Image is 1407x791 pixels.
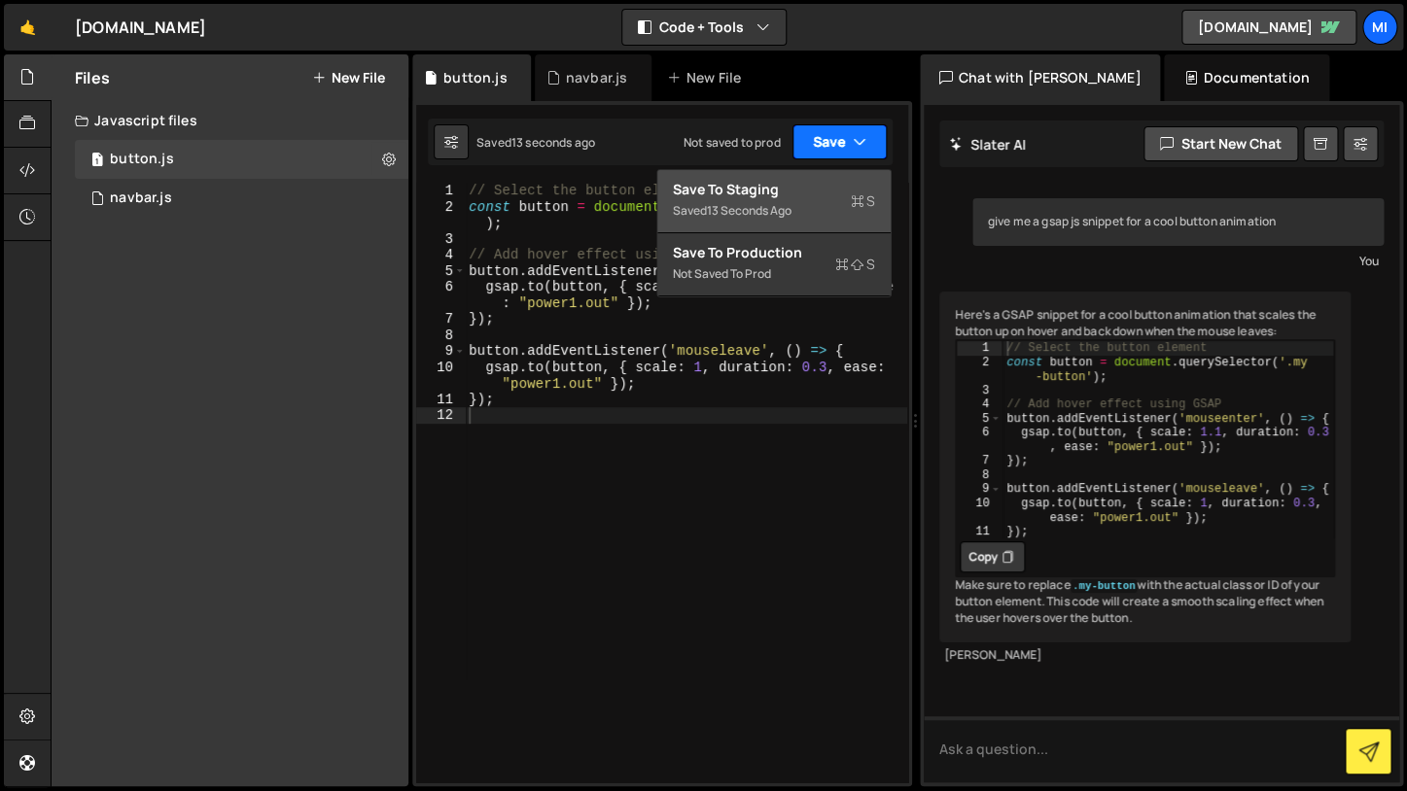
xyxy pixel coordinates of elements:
a: Mi [1362,10,1397,45]
div: 8 [416,327,466,344]
div: Save to Production [673,243,875,262]
div: 3 [957,384,1002,398]
div: [DOMAIN_NAME] [75,16,206,39]
div: Not saved to prod [684,134,781,151]
div: 8 [957,468,1002,483]
div: Saved [673,199,875,223]
div: button.js [443,68,507,87]
div: give me a gsap js snippet for a cool button animation [972,198,1385,246]
a: [DOMAIN_NAME] [1181,10,1356,45]
h2: Files [75,67,110,88]
div: Not saved to prod [673,262,875,286]
div: 11 [416,392,466,408]
button: Code + Tools [622,10,786,45]
button: Save to StagingS Saved13 seconds ago [657,170,891,233]
div: 10 [957,497,1002,525]
div: 13 seconds ago [707,202,791,219]
div: 7 [957,454,1002,468]
div: 1 [957,341,1002,356]
button: New File [312,70,385,86]
div: 5 [957,412,1002,427]
div: 9 [416,343,466,360]
button: Save to ProductionS Not saved to prod [657,233,891,296]
div: 16328/46596.js [75,179,408,218]
div: New File [667,68,749,87]
div: 4 [957,397,1002,412]
div: 4 [416,247,466,263]
div: 6 [416,279,466,311]
a: 🤙 [4,4,52,51]
div: 11 [957,525,1002,539]
div: [PERSON_NAME] [944,647,1347,664]
div: 9 [957,482,1002,497]
div: 13 seconds ago [511,134,595,151]
div: Documentation [1164,54,1328,101]
div: 12 [416,407,466,424]
div: Chat with [PERSON_NAME] [920,54,1161,101]
div: Here's a GSAP snippet for a cool button animation that scales the button up on hover and back dow... [939,292,1352,642]
h2: Slater AI [949,135,1027,154]
div: 2 [416,199,466,231]
div: 3 [416,231,466,248]
div: 1 [416,183,466,199]
div: 16328/46601.js [75,140,408,179]
span: S [851,191,875,211]
div: 6 [957,426,1002,454]
div: 2 [957,356,1002,384]
div: Javascript files [52,101,408,140]
div: Save to Staging [673,180,875,199]
div: 7 [416,311,466,327]
div: 10 [416,360,466,392]
div: navbar.js [110,189,171,207]
div: 5 [416,263,466,280]
div: You [977,251,1380,271]
div: Saved [476,134,595,151]
span: 1 [91,154,103,169]
div: navbar.js [566,68,627,87]
button: Save [792,124,887,159]
span: S [835,255,875,274]
button: Copy [960,541,1025,572]
div: button.js [110,151,173,168]
code: .my-button [1071,579,1138,593]
button: Start new chat [1143,126,1298,161]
